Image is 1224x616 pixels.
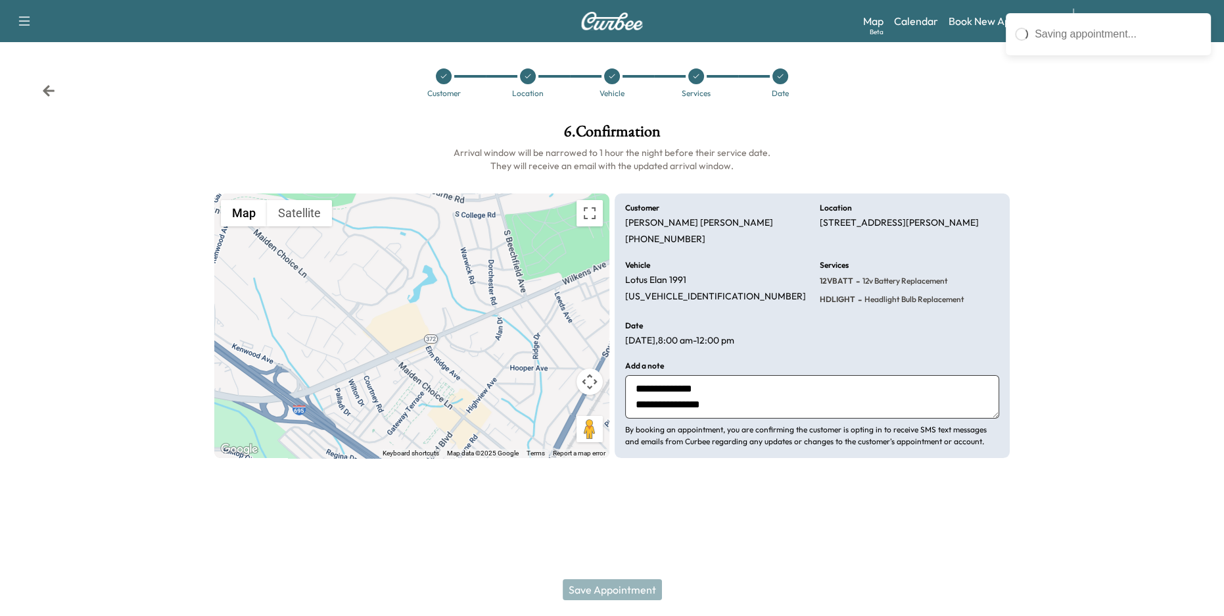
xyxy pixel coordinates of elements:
[820,261,849,269] h6: Services
[625,217,773,229] p: [PERSON_NAME] [PERSON_NAME]
[553,449,605,457] a: Report a map error
[820,217,979,229] p: [STREET_ADDRESS][PERSON_NAME]
[682,90,711,97] div: Services
[625,234,705,245] p: [PHONE_NUMBER]
[577,200,603,226] button: Toggle fullscreen view
[383,449,439,458] button: Keyboard shortcuts
[625,204,659,212] h6: Customer
[580,12,644,30] img: Curbee Logo
[527,449,545,457] a: Terms (opens in new tab)
[820,276,853,286] span: 12VBATT
[855,293,862,306] span: -
[42,84,55,97] div: Back
[218,441,261,458] a: Open this area in Google Maps (opens a new window)
[267,200,332,226] button: Show satellite imagery
[863,13,883,29] a: MapBeta
[820,294,855,305] span: HDLIGHT
[772,90,789,97] div: Date
[870,27,883,37] div: Beta
[820,204,852,212] h6: Location
[625,322,643,330] h6: Date
[512,90,544,97] div: Location
[427,90,461,97] div: Customer
[218,441,261,458] img: Google
[625,362,664,370] h6: Add a note
[949,13,1060,29] a: Book New Appointment
[577,369,603,395] button: Map camera controls
[625,261,650,269] h6: Vehicle
[625,291,806,303] p: [US_VEHICLE_IDENTIFICATION_NUMBER]
[625,274,686,286] p: Lotus Elan 1991
[221,200,267,226] button: Show street map
[625,424,999,448] p: By booking an appointment, you are confirming the customer is opting in to receive SMS text messa...
[214,146,1009,172] h6: Arrival window will be narrowed to 1 hour the night before their service date. They will receive ...
[862,294,964,305] span: Headlight Bulb Replacement
[214,124,1009,146] h1: 6 . Confirmation
[894,13,938,29] a: Calendar
[853,274,860,288] span: -
[1035,26,1202,42] div: Saving appointment...
[577,416,603,442] button: Drag Pegman onto the map to open Street View
[625,335,734,347] p: [DATE] , 8:00 am - 12:00 pm
[860,276,948,286] span: 12v Battery Replacement
[600,90,624,97] div: Vehicle
[447,449,519,457] span: Map data ©2025 Google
